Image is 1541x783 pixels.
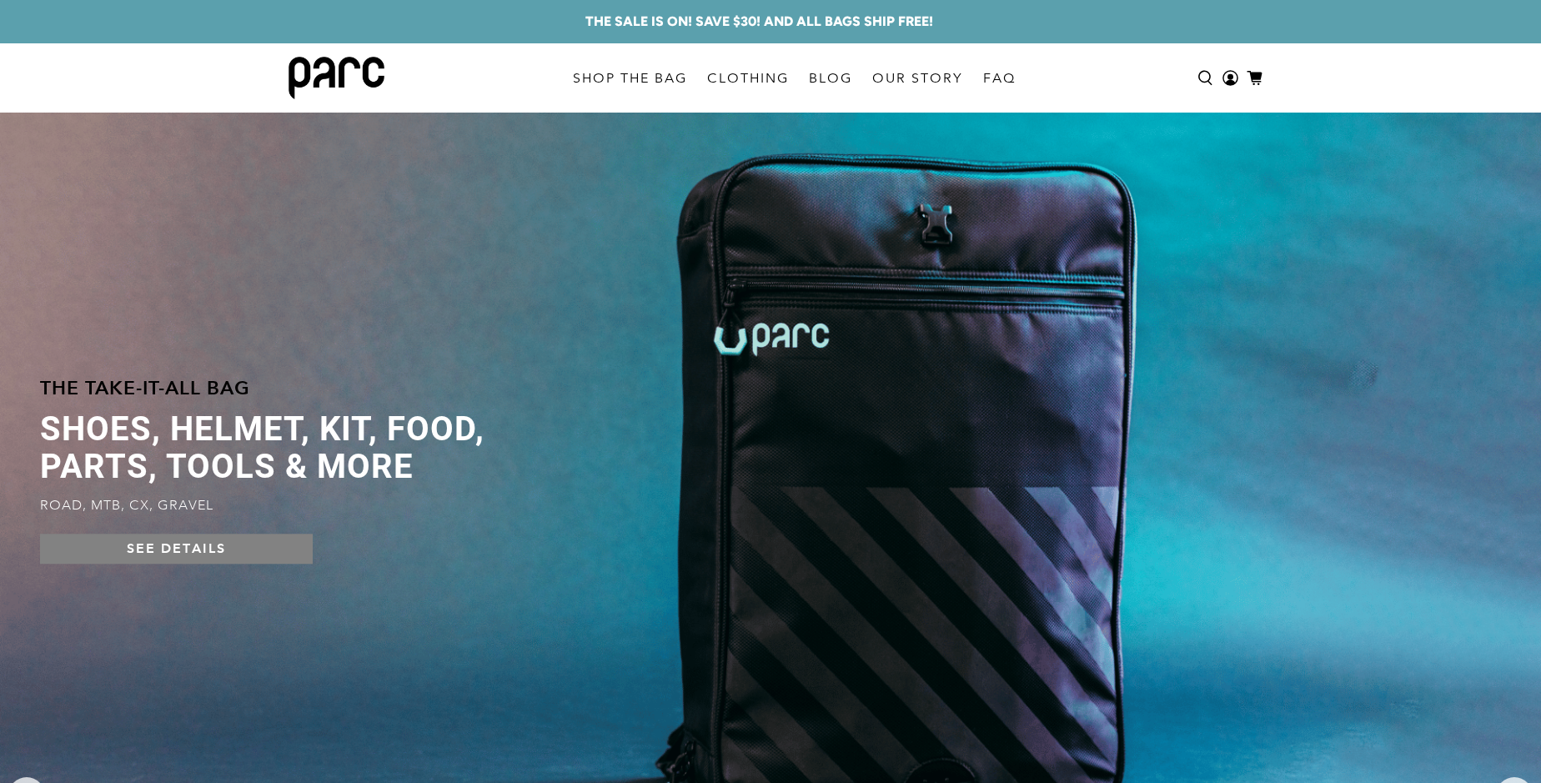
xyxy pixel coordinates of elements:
[40,374,594,403] h4: The take-it-all bag
[563,55,697,102] a: SHOP THE BAG
[40,497,594,514] p: ROAD, MTB, CX, GRAVEL
[697,55,799,102] a: CLOTHING
[40,534,312,564] a: SEE DETAILS
[40,410,594,485] span: SHOES, HELMET, KIT, FOOD, PARTS, TOOLS & MORE
[799,55,862,102] a: BLOG
[862,55,973,102] a: OUR STORY
[973,55,1026,102] a: FAQ
[563,43,1026,113] nav: main navigation
[585,12,933,32] a: THE SALE IS ON! SAVE $30! AND ALL BAGS SHIP FREE!
[289,57,384,99] img: parc bag logo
